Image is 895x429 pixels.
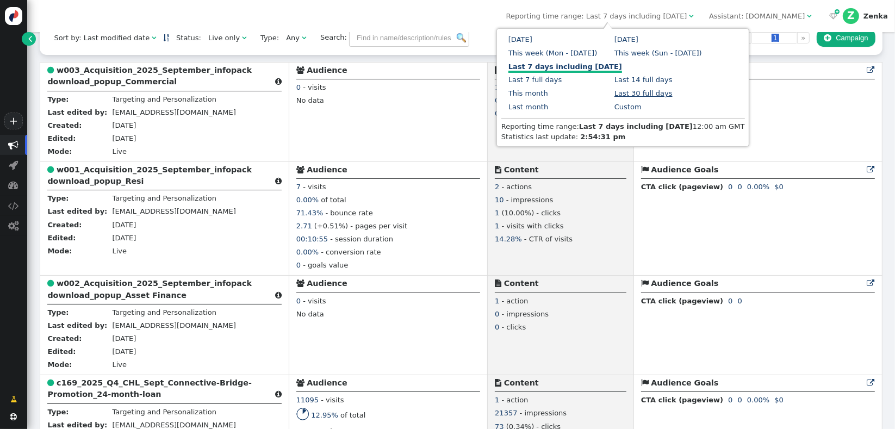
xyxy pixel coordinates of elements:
[508,89,548,97] a: This month
[112,334,136,343] span: [DATE]
[47,166,54,173] span: 
[774,396,784,404] span: $0
[54,33,150,43] div: Sort by: Last modified date
[112,408,216,416] span: Targeting and Personalization
[350,222,407,230] span: - pages per visit
[747,396,769,404] span: 0.00%
[330,235,393,243] span: - session duration
[495,323,499,331] span: 0
[47,421,107,429] b: Last edited by:
[296,297,301,305] span: 0
[4,113,23,129] a: +
[275,177,282,185] span: 
[867,66,875,74] a: 
[504,378,539,387] b: Content
[321,396,344,404] span: - visits
[303,83,326,91] span: - visits
[296,209,324,217] span: 71.43%
[504,279,539,288] b: Content
[495,409,517,417] span: 21357
[501,132,713,142] div: Statistics last update:
[47,321,107,329] b: Last edited by:
[843,8,859,24] div: Z
[112,308,216,316] span: Targeting and Personalization
[275,390,282,398] span: 
[47,207,107,215] b: Last edited by:
[169,33,201,43] span: Status:
[9,180,19,190] span: 
[112,194,216,202] span: Targeting and Personalization
[502,222,564,230] span: - visits with clicks
[495,66,501,74] span: 
[495,196,504,204] span: 10
[495,209,499,217] span: 1
[296,235,328,243] span: 00:10:55
[641,166,649,173] span: 
[47,121,82,129] b: Created:
[772,34,779,42] span: 1
[28,33,32,44] span: 
[867,166,875,173] span: 
[307,279,347,288] b: Audience
[508,63,622,73] a: Last 7 days including [DATE]
[47,279,54,287] span: 
[9,160,18,170] span: 
[112,121,136,129] span: [DATE]
[9,140,19,150] span: 
[520,409,567,417] span: - impressions
[524,235,573,243] span: - CTR of visits
[495,297,499,305] span: 1
[580,133,625,141] b: 2:54:31 pm
[275,78,282,85] span: 
[302,34,306,41] span: 
[5,7,23,25] img: logo-icon.svg
[163,34,169,42] a: 
[47,308,69,316] b: Type:
[506,12,687,20] span: Reporting time range: Last 7 days including [DATE]
[867,279,875,288] a: 
[614,49,702,57] a: This week (Sun - [DATE])
[22,32,35,46] a: 
[738,183,742,191] span: 0
[641,183,723,191] b: CTA click (pageview)
[614,35,638,43] a: [DATE]
[495,183,499,191] span: 2
[495,379,501,387] span: 
[311,411,338,419] span: 12.95%
[747,183,769,191] span: 0.00%
[508,35,532,43] a: [DATE]
[47,408,69,416] b: Type:
[502,310,549,318] span: - impressions
[867,279,875,287] span: 
[863,12,888,21] div: Zenka
[867,165,875,174] a: 
[774,183,784,191] span: $0
[340,411,365,419] span: of total
[835,8,840,16] span: 
[867,378,875,387] a: 
[47,334,82,343] b: Created:
[829,13,837,20] span: 
[47,66,252,86] b: w003_Acquisition_2025_September_infopack download_popup_Commercial
[614,89,673,97] a: Last 30 full days
[728,183,732,191] span: 0
[112,221,136,229] span: [DATE]
[163,34,169,41] span: Sorted in descending order
[296,222,312,230] span: 2.71
[253,33,279,43] span: Type:
[495,310,499,318] span: 0
[208,33,240,43] div: Live only
[47,378,252,399] b: c169_2025_Q4_CHL_Sept_Connective-Bridge-Promotion_24-month-loan
[502,396,529,404] span: - action
[47,95,69,103] b: Type:
[738,297,742,305] span: 0
[296,396,319,404] span: 11095
[47,165,252,185] b: w001_Acquisition_2025_September_infopack download_popup_Resi
[728,297,732,305] span: 0
[817,29,875,47] button: Campaign
[349,29,469,47] input: Find in name/description/rules
[797,32,810,44] a: »
[303,183,326,191] span: - visits
[296,83,301,91] span: 0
